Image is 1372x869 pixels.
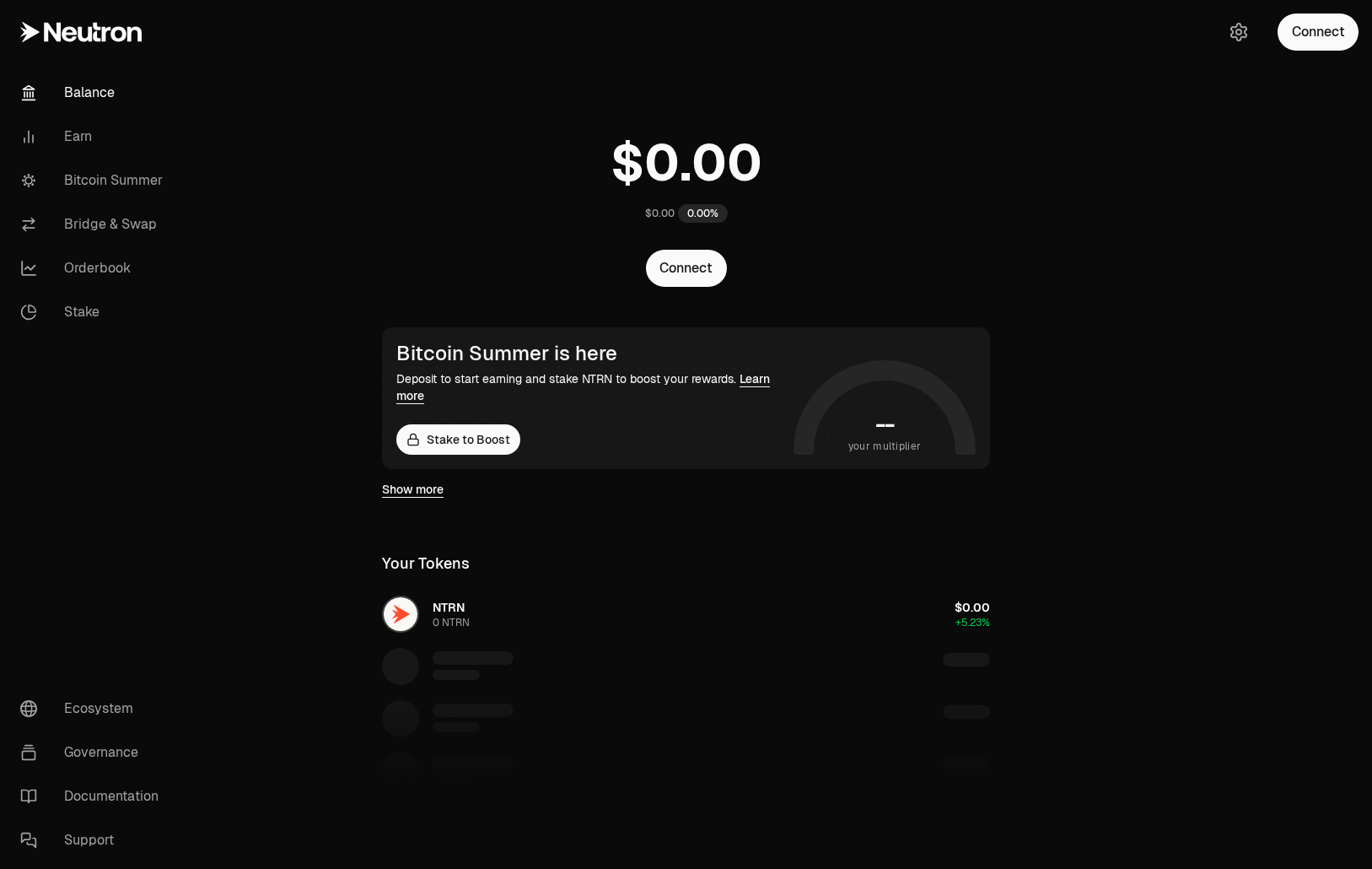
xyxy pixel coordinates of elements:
[1278,13,1359,51] button: Connect
[396,370,787,404] div: Deposit to start earning and stake NTRN to boost your rewards.
[875,411,895,438] h1: --
[7,818,182,862] a: Support
[7,246,182,290] a: Orderbook
[7,159,182,202] a: Bitcoin Summer
[7,290,182,334] a: Stake
[646,250,727,287] button: Connect
[7,115,182,159] a: Earn
[7,687,182,731] a: Ecosystem
[382,552,470,575] div: Your Tokens
[7,731,182,775] a: Governance
[678,204,728,223] div: 0.00%
[7,775,182,818] a: Documentation
[645,207,675,220] div: $0.00
[396,342,787,365] div: Bitcoin Summer is here
[848,438,922,455] span: your multiplier
[7,71,182,115] a: Balance
[382,481,444,498] a: Show more
[7,202,182,246] a: Bridge & Swap
[396,424,520,455] a: Stake to Boost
